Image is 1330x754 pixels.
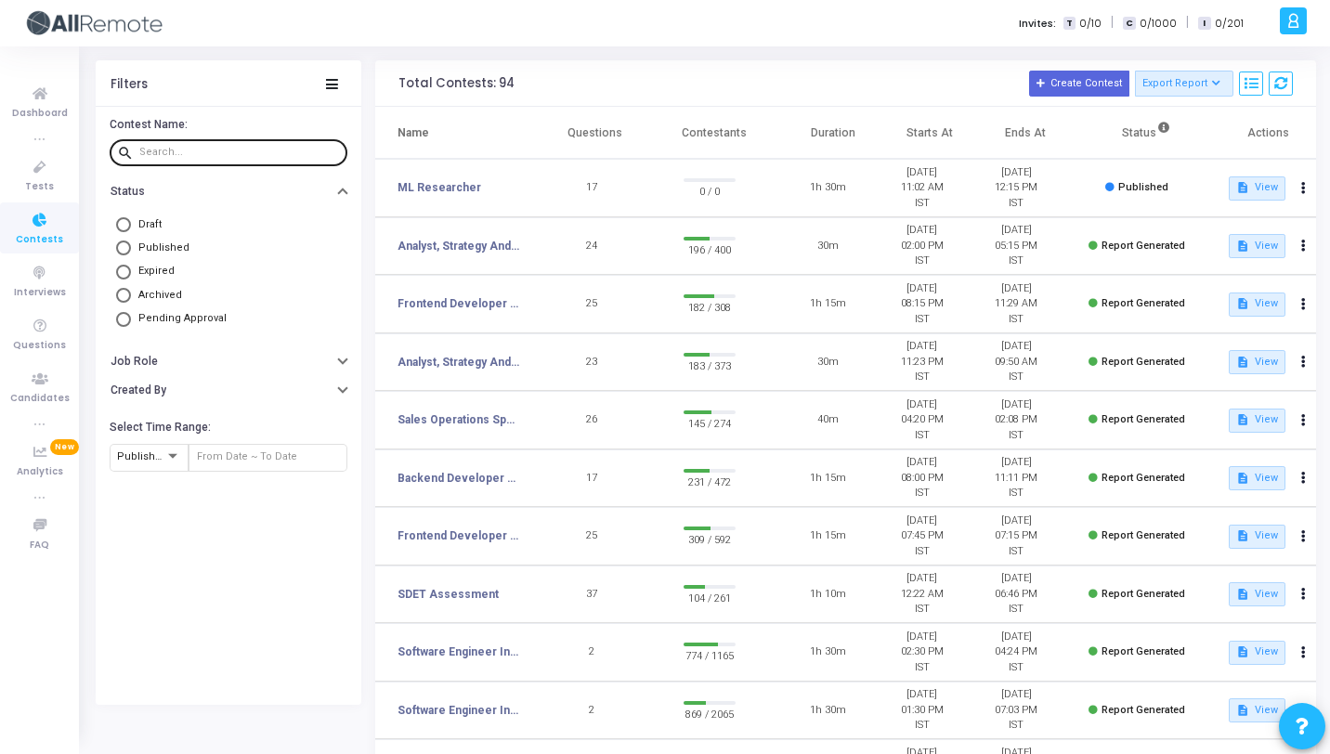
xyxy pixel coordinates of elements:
span: New [50,439,79,455]
h6: Select Time Range: [110,421,211,435]
span: Tests [25,179,54,195]
td: 25 [545,275,640,333]
button: View [1229,409,1285,433]
td: [DATE] 11:02 AM IST [875,159,970,217]
span: Report Generated [1102,472,1185,484]
span: I [1198,17,1210,31]
mat-icon: description [1236,297,1249,310]
span: Report Generated [1102,529,1185,541]
a: Analyst, Strategy And Operational Excellence [398,238,520,254]
a: Frontend Developer Assessment [398,527,520,544]
span: Report Generated [1102,356,1185,368]
button: View [1229,582,1285,606]
span: Report Generated [1102,704,1185,716]
td: [DATE] 02:30 PM IST [875,623,970,682]
span: Report Generated [1102,413,1185,425]
span: Archived [138,289,182,301]
button: Export Report [1135,71,1234,97]
span: Analytics [17,464,63,480]
input: From Date ~ To Date [197,451,340,462]
th: Status [1074,107,1220,159]
span: 309 / 592 [684,530,736,549]
td: [DATE] 05:15 PM IST [969,217,1063,276]
span: Contests [16,232,63,248]
button: View [1229,176,1285,201]
td: [DATE] 12:22 AM IST [875,565,970,624]
td: 17 [545,159,640,217]
td: [DATE] 08:15 PM IST [875,275,970,333]
td: [DATE] 04:20 PM IST [875,391,970,449]
td: [DATE] 08:00 PM IST [875,449,970,508]
mat-icon: description [1236,588,1249,601]
span: Report Generated [1102,297,1185,309]
span: Published At [117,450,180,462]
td: [DATE] 12:15 PM IST [969,159,1063,217]
h6: Status [111,185,145,199]
th: Duration [786,107,881,159]
input: Search... [139,147,340,158]
th: Questions [546,107,642,159]
mat-icon: description [1236,356,1249,369]
div: Total Contests: 94 [398,76,515,91]
span: Report Generated [1102,240,1185,252]
button: View [1229,234,1285,258]
a: Analyst, Strategy And Operational Excellence [398,354,520,370]
h6: Created By [111,383,166,397]
td: [DATE] 06:46 PM IST [969,565,1063,624]
span: Report Generated [1102,588,1185,600]
button: View [1229,292,1285,317]
td: [DATE] 01:30 PM IST [875,682,970,740]
td: [DATE] 07:03 PM IST [969,682,1063,740]
span: 0/201 [1215,16,1244,32]
td: 1h 10m [780,565,875,624]
button: Job Role [96,347,361,376]
button: View [1229,350,1285,374]
mat-icon: description [1236,704,1249,717]
th: Actions [1220,107,1316,159]
td: [DATE] 07:15 PM IST [969,507,1063,565]
td: [DATE] 11:29 AM IST [969,275,1063,333]
td: 1h 30m [780,623,875,682]
span: Draft [138,218,162,230]
span: Published [1118,181,1168,193]
a: SDET Assessment [398,586,499,603]
span: 196 / 400 [684,240,736,259]
span: | [1186,13,1189,32]
td: [DATE] 02:00 PM IST [875,217,970,276]
th: Name [375,107,546,159]
label: Invites: [1019,16,1056,32]
td: 1h 30m [780,159,875,217]
span: | [1111,13,1114,32]
td: 2 [545,682,640,740]
a: ML Researcher [398,179,481,196]
span: Pending Approval [138,312,227,324]
span: 182 / 308 [684,298,736,317]
span: 145 / 274 [684,414,736,433]
span: 774 / 1165 [684,646,736,665]
td: 24 [545,217,640,276]
span: 104 / 261 [684,589,736,607]
span: Report Generated [1102,645,1185,657]
td: 2 [545,623,640,682]
mat-icon: description [1236,181,1249,194]
td: 23 [545,333,640,392]
a: Frontend Developer Assessment [398,295,520,312]
td: [DATE] 07:45 PM IST [875,507,970,565]
mat-icon: description [1236,472,1249,485]
span: 183 / 373 [684,357,736,375]
span: Dashboard [12,106,68,122]
td: 1h 15m [780,507,875,565]
td: 1h 15m [780,449,875,508]
th: Contestants [643,107,786,159]
button: Created By [96,376,361,405]
button: View [1229,466,1285,490]
h6: Contest Name: [110,118,343,132]
td: 26 [545,391,640,449]
span: 0/1000 [1140,16,1177,32]
td: 30m [780,217,875,276]
button: View [1229,525,1285,549]
a: Software Engineer Intern [398,643,520,660]
a: Sales Operations Specialist [398,411,520,428]
button: View [1229,698,1285,722]
a: Software Engineer Intern [398,702,520,719]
